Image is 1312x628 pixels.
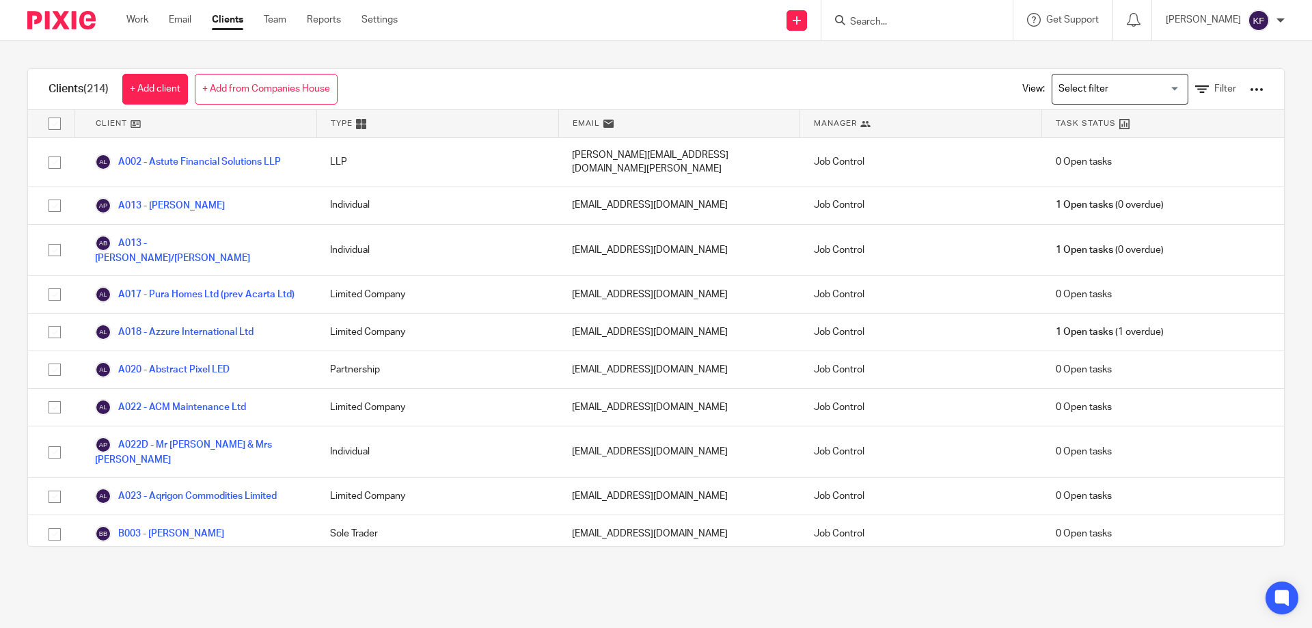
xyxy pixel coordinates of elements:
input: Select all [42,111,68,137]
a: + Add from Companies House [195,74,338,105]
div: [EMAIL_ADDRESS][DOMAIN_NAME] [558,276,800,313]
span: (0 overdue) [1056,243,1164,257]
a: A013 - [PERSON_NAME]/[PERSON_NAME] [95,235,303,265]
span: 0 Open tasks [1056,288,1112,301]
a: A020 - Abstract Pixel LED [95,361,230,378]
span: Filter [1214,84,1236,94]
span: Get Support [1046,15,1099,25]
span: (0 overdue) [1056,198,1164,212]
a: A013 - [PERSON_NAME] [95,197,225,214]
div: Job Control [800,351,1042,388]
a: Email [169,13,191,27]
h1: Clients [49,82,109,96]
span: Manager [814,118,857,129]
img: svg%3E [1248,10,1270,31]
span: (1 overdue) [1056,325,1164,339]
img: svg%3E [95,197,111,214]
span: 0 Open tasks [1056,400,1112,414]
div: Job Control [800,225,1042,275]
div: Partnership [316,351,558,388]
div: [EMAIL_ADDRESS][DOMAIN_NAME] [558,515,800,552]
span: Task Status [1056,118,1116,129]
div: Limited Company [316,389,558,426]
a: + Add client [122,74,188,105]
div: [EMAIL_ADDRESS][DOMAIN_NAME] [558,314,800,351]
img: svg%3E [95,154,111,170]
img: svg%3E [95,324,111,340]
div: Limited Company [316,276,558,313]
img: svg%3E [95,488,111,504]
div: [PERSON_NAME][EMAIL_ADDRESS][DOMAIN_NAME][PERSON_NAME] [558,138,800,187]
a: A018 - Azzure International Ltd [95,324,254,340]
span: 1 Open tasks [1056,198,1113,212]
div: Job Control [800,314,1042,351]
input: Search for option [1054,77,1180,101]
span: Email [573,118,600,129]
div: Sole Trader [316,515,558,552]
img: Pixie [27,11,96,29]
div: Individual [316,426,558,477]
div: LLP [316,138,558,187]
div: Job Control [800,276,1042,313]
div: Job Control [800,389,1042,426]
a: A002 - Astute Financial Solutions LLP [95,154,281,170]
a: A017 - Pura Homes Ltd (prev Acarta Ltd) [95,286,295,303]
div: Job Control [800,138,1042,187]
img: svg%3E [95,399,111,415]
a: A022D - Mr [PERSON_NAME] & Mrs [PERSON_NAME] [95,437,303,467]
a: B003 - [PERSON_NAME] [95,525,224,542]
a: Team [264,13,286,27]
span: 0 Open tasks [1056,527,1112,541]
div: Individual [316,187,558,224]
span: 0 Open tasks [1056,363,1112,377]
div: Individual [316,225,558,275]
div: Limited Company [316,314,558,351]
div: Job Control [800,426,1042,477]
div: View: [1002,69,1263,109]
span: 1 Open tasks [1056,325,1113,339]
a: Work [126,13,148,27]
div: [EMAIL_ADDRESS][DOMAIN_NAME] [558,478,800,515]
a: A023 - Aqrigon Commodities Limited [95,488,277,504]
div: [EMAIL_ADDRESS][DOMAIN_NAME] [558,351,800,388]
div: Search for option [1052,74,1188,105]
a: Settings [361,13,398,27]
span: Type [331,118,353,129]
div: Job Control [800,478,1042,515]
img: svg%3E [95,437,111,453]
span: 1 Open tasks [1056,243,1113,257]
span: 0 Open tasks [1056,489,1112,503]
img: svg%3E [95,286,111,303]
div: [EMAIL_ADDRESS][DOMAIN_NAME] [558,389,800,426]
img: svg%3E [95,235,111,251]
a: A022 - ACM Maintenance Ltd [95,399,246,415]
div: Job Control [800,515,1042,552]
a: Reports [307,13,341,27]
img: svg%3E [95,361,111,378]
div: [EMAIL_ADDRESS][DOMAIN_NAME] [558,225,800,275]
span: 0 Open tasks [1056,445,1112,459]
div: Limited Company [316,478,558,515]
div: Job Control [800,187,1042,224]
a: Clients [212,13,243,27]
input: Search [849,16,972,29]
p: [PERSON_NAME] [1166,13,1241,27]
span: Client [96,118,127,129]
span: 0 Open tasks [1056,155,1112,169]
span: (214) [83,83,109,94]
img: svg%3E [95,525,111,542]
div: [EMAIL_ADDRESS][DOMAIN_NAME] [558,187,800,224]
div: [EMAIL_ADDRESS][DOMAIN_NAME] [558,426,800,477]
